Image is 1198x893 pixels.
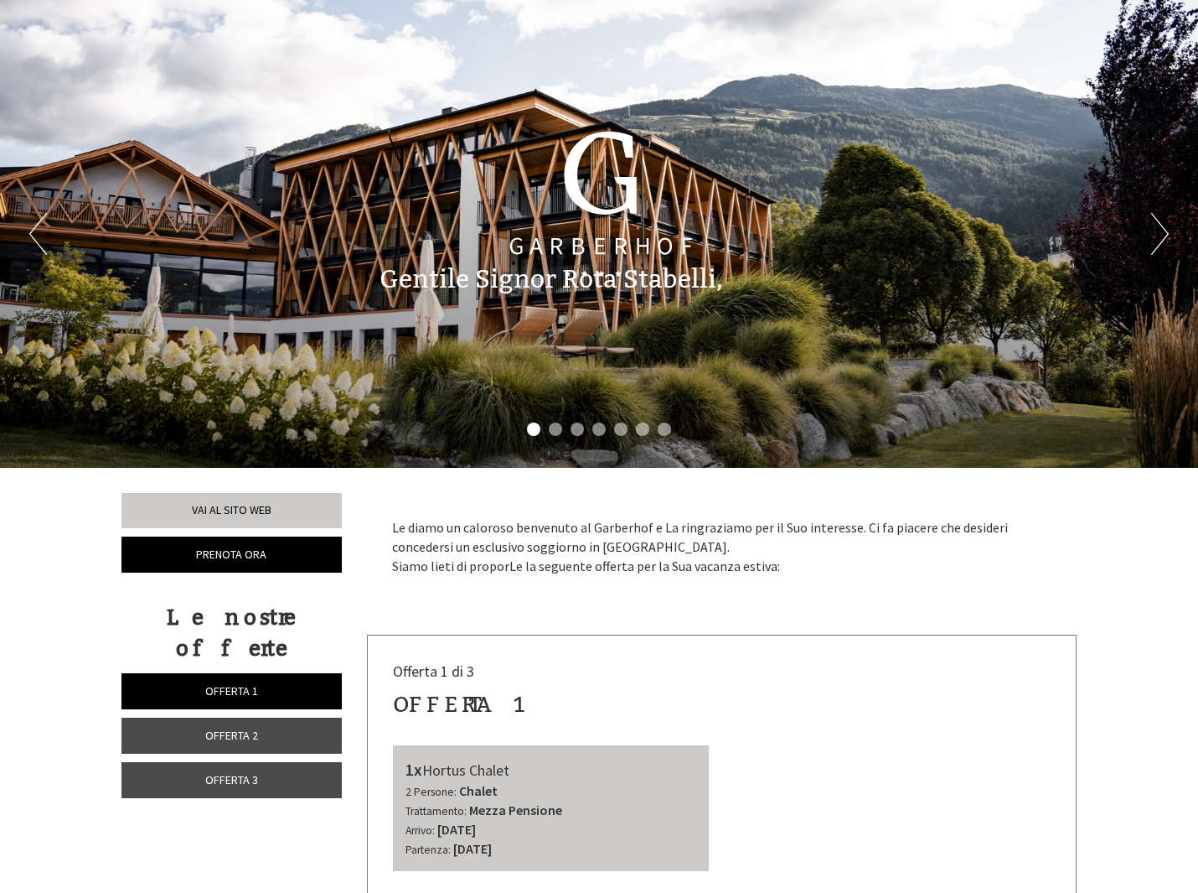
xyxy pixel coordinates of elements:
button: Next [1151,213,1169,255]
b: Chalet [459,782,498,799]
b: [DATE] [437,821,476,838]
span: Offerta 1 di 3 [393,662,474,681]
span: Offerta 3 [205,772,258,787]
small: 2 Persone: [405,785,457,799]
p: Le diamo un caloroso benvenuto al Garberhof e La ringraziamo per il Suo interesse. Ci fa piacere ... [392,518,1052,576]
span: Offerta 2 [205,728,258,743]
b: 1x [405,759,422,780]
div: Le nostre offerte [121,602,342,664]
b: Mezza Pensione [469,802,562,818]
small: Partenza: [405,843,451,857]
a: Vai al sito web [121,493,342,528]
button: Previous [29,213,47,255]
a: Prenota ora [121,537,342,573]
h1: Gentile Signor Rota Stabelli, [380,266,723,293]
div: Offerta 1 [393,689,528,720]
small: Arrivo: [405,823,435,838]
b: [DATE] [453,840,492,857]
span: Offerta 1 [205,683,258,698]
div: Hortus Chalet [405,758,697,782]
small: Trattamento: [405,804,467,818]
